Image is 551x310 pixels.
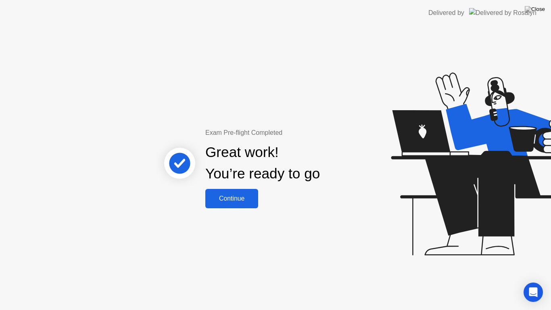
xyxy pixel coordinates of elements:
[205,142,320,184] div: Great work! You’re ready to go
[208,195,256,202] div: Continue
[525,6,545,13] img: Close
[428,8,464,18] div: Delivered by
[469,8,536,17] img: Delivered by Rosalyn
[205,128,372,138] div: Exam Pre-flight Completed
[524,283,543,302] div: Open Intercom Messenger
[205,189,258,208] button: Continue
